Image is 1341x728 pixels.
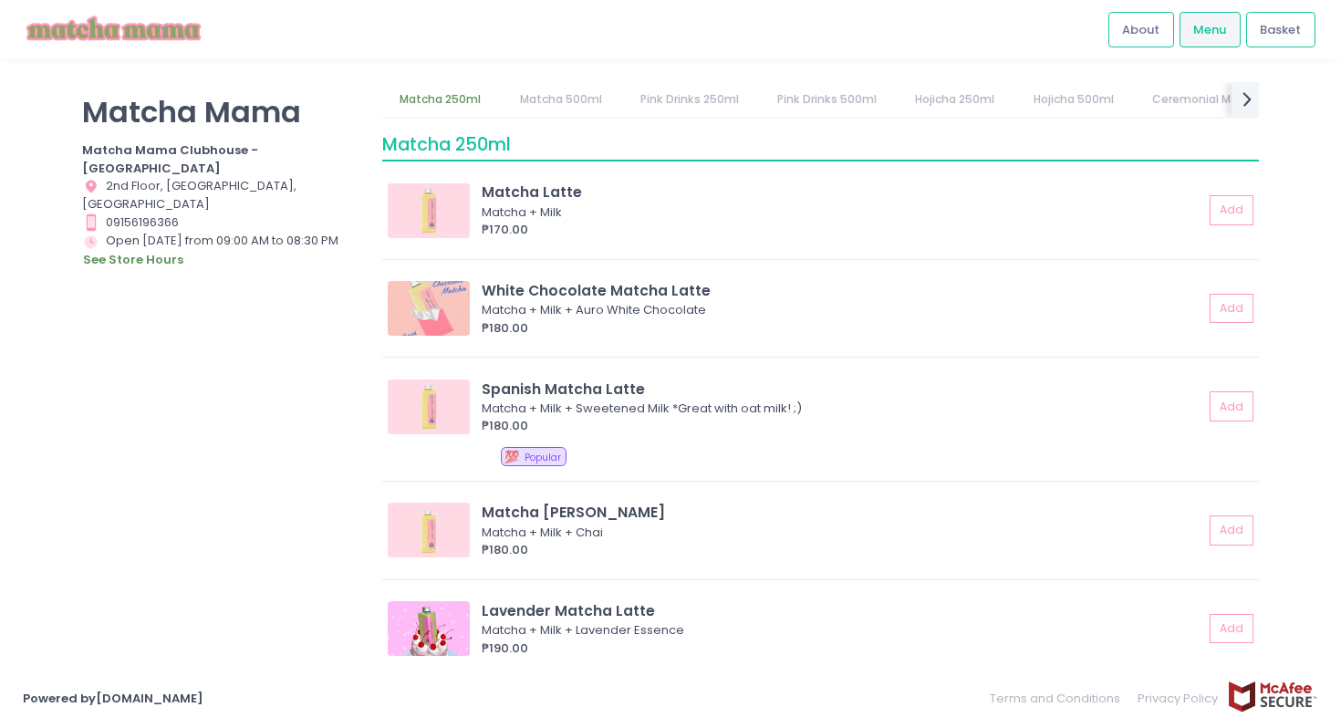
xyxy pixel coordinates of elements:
img: mcafee-secure [1227,681,1318,712]
a: Pink Drinks 250ml [622,82,756,117]
div: Matcha + Milk + Chai [482,524,1198,542]
span: About [1122,21,1159,39]
div: Matcha + Milk + Sweetened Milk *Great with oat milk! ;) [482,400,1198,418]
button: Add [1210,614,1253,644]
div: ₱180.00 [482,541,1203,559]
b: Matcha Mama Clubhouse - [GEOGRAPHIC_DATA] [82,141,258,177]
span: Matcha 250ml [382,132,511,157]
div: Lavender Matcha Latte [482,600,1203,621]
a: Menu [1180,12,1241,47]
div: Matcha + Milk + Auro White Chocolate [482,301,1198,319]
div: 2nd Floor, [GEOGRAPHIC_DATA], [GEOGRAPHIC_DATA] [82,177,359,213]
img: Matcha Latte [388,183,470,238]
button: Add [1210,294,1253,324]
img: Matcha Chai Latte [388,503,470,557]
div: Matcha [PERSON_NAME] [482,502,1203,523]
div: White Chocolate Matcha Latte [482,280,1203,301]
a: Pink Drinks 500ml [760,82,895,117]
div: Open [DATE] from 09:00 AM to 08:30 PM [82,232,359,270]
span: Menu [1193,21,1226,39]
span: Basket [1260,21,1301,39]
a: Ceremonial Matcha 🍵 [1134,82,1298,117]
span: 💯 [504,448,519,465]
div: ₱170.00 [482,221,1203,239]
p: Matcha Mama [82,94,359,130]
a: Privacy Policy [1129,681,1228,716]
a: About [1108,12,1174,47]
img: Spanish Matcha Latte [388,380,470,434]
a: Matcha 500ml [502,82,619,117]
div: 09156196366 [82,213,359,232]
div: Matcha + Milk + Lavender Essence [482,621,1198,640]
div: Matcha Latte [482,182,1203,203]
span: Popular [525,451,561,464]
a: Matcha 250ml [382,82,499,117]
button: see store hours [82,250,184,270]
div: Matcha + Milk [482,203,1198,222]
img: Lavender Matcha Latte [388,601,470,656]
button: Add [1210,195,1253,225]
div: Spanish Matcha Latte [482,379,1203,400]
a: Hojicha 250ml [898,82,1013,117]
a: Hojicha 500ml [1015,82,1131,117]
div: ₱190.00 [482,640,1203,658]
img: White Chocolate Matcha Latte [388,281,470,336]
div: ₱180.00 [482,319,1203,338]
a: Powered by[DOMAIN_NAME] [23,690,203,707]
img: logo [23,14,205,46]
button: Add [1210,515,1253,546]
a: Terms and Conditions [990,681,1129,716]
button: Add [1210,391,1253,421]
div: ₱180.00 [482,417,1203,435]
